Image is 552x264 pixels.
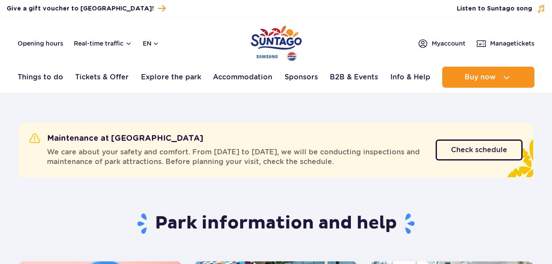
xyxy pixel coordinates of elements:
[213,67,272,88] a: Accommodation
[457,4,545,13] button: Listen to Suntago song
[47,147,425,167] span: We care about your safety and comfort. From [DATE] to [DATE], we will be conducting inspections a...
[141,67,201,88] a: Explore the park
[465,73,496,81] span: Buy now
[285,67,318,88] a: Sponsors
[476,38,534,49] a: Managetickets
[143,39,159,48] button: en
[7,3,166,14] a: Give a gift voucher to [GEOGRAPHIC_DATA]!
[442,67,534,88] button: Buy now
[390,67,430,88] a: Info & Help
[451,146,507,153] span: Check schedule
[251,22,302,62] a: Park of Poland
[74,40,132,47] button: Real-time traffic
[436,139,523,161] a: Check schedule
[18,39,63,48] a: Opening hours
[7,4,154,13] span: Give a gift voucher to [GEOGRAPHIC_DATA]!
[29,133,203,144] h2: Maintenance at [GEOGRAPHIC_DATA]
[75,67,129,88] a: Tickets & Offer
[418,38,465,49] a: Myaccount
[330,67,378,88] a: B2B & Events
[490,39,534,48] span: Manage tickets
[457,4,532,13] span: Listen to Suntago song
[18,67,63,88] a: Things to do
[432,39,465,48] span: My account
[19,212,533,235] h1: Park information and help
